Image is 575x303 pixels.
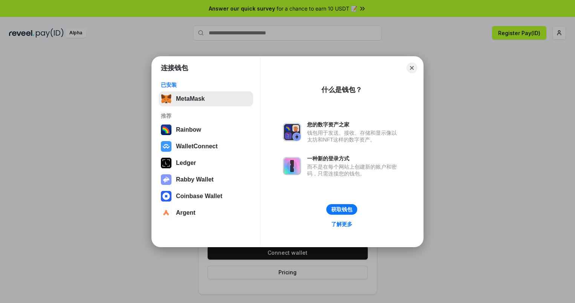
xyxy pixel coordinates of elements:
div: Coinbase Wallet [176,193,222,200]
img: svg+xml,%3Csvg%20width%3D%2228%22%20height%3D%2228%22%20viewBox%3D%220%200%2028%2028%22%20fill%3D... [161,191,171,201]
div: 一种新的登录方式 [307,155,401,162]
div: 钱包用于发送、接收、存储和显示像以太坊和NFT这样的数字资产。 [307,129,401,143]
div: 什么是钱包？ [321,85,362,94]
button: Coinbase Wallet [159,189,253,204]
div: 获取钱包 [331,206,352,213]
div: WalletConnect [176,143,218,150]
img: svg+xml,%3Csvg%20xmlns%3D%22http%3A%2F%2Fwww.w3.org%2F2000%2Fsvg%22%20fill%3D%22none%22%20viewBox... [283,123,301,141]
button: Close [407,63,417,73]
img: svg+xml,%3Csvg%20width%3D%2228%22%20height%3D%2228%22%20viewBox%3D%220%200%2028%2028%22%20fill%3D... [161,141,171,152]
button: Ledger [159,155,253,171]
button: Argent [159,205,253,220]
div: 而不是在每个网站上创建新的账户和密码，只需连接您的钱包。 [307,163,401,177]
img: svg+xml,%3Csvg%20xmlns%3D%22http%3A%2F%2Fwww.w3.org%2F2000%2Fsvg%22%20width%3D%2228%22%20height%3... [161,158,171,168]
div: Ledger [176,160,196,166]
h1: 连接钱包 [161,63,188,72]
div: 推荐 [161,112,251,119]
div: MetaMask [176,95,205,102]
button: MetaMask [159,91,253,106]
img: svg+xml,%3Csvg%20xmlns%3D%22http%3A%2F%2Fwww.w3.org%2F2000%2Fsvg%22%20fill%3D%22none%22%20viewBox... [161,174,171,185]
div: Rabby Wallet [176,176,214,183]
div: 您的数字资产之家 [307,121,401,128]
div: Argent [176,209,196,216]
a: 了解更多 [327,219,357,229]
img: svg+xml,%3Csvg%20xmlns%3D%22http%3A%2F%2Fwww.w3.org%2F2000%2Fsvg%22%20fill%3D%22none%22%20viewBox... [283,157,301,175]
button: Rainbow [159,122,253,137]
div: 了解更多 [331,221,352,228]
img: svg+xml,%3Csvg%20width%3D%2228%22%20height%3D%2228%22%20viewBox%3D%220%200%2028%2028%22%20fill%3D... [161,208,171,218]
div: Rainbow [176,126,201,133]
button: Rabby Wallet [159,172,253,187]
div: 已安装 [161,82,251,88]
img: svg+xml,%3Csvg%20fill%3D%22none%22%20height%3D%2233%22%20viewBox%3D%220%200%2035%2033%22%20width%... [161,94,171,104]
button: 获取钱包 [326,204,357,215]
button: WalletConnect [159,139,253,154]
img: svg+xml,%3Csvg%20width%3D%22120%22%20height%3D%22120%22%20viewBox%3D%220%200%20120%20120%22%20fil... [161,125,171,135]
